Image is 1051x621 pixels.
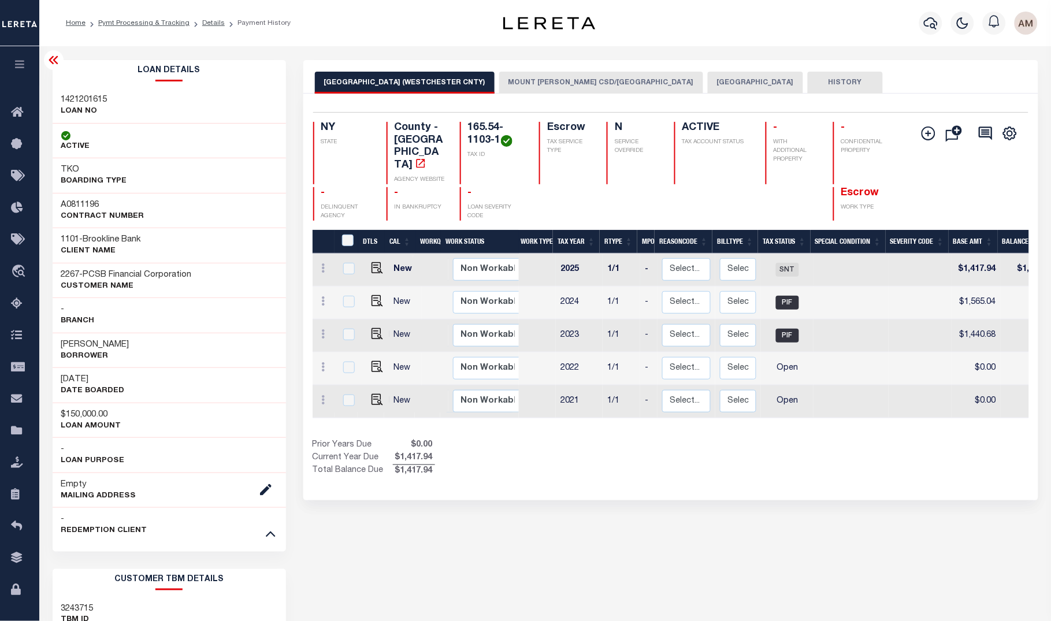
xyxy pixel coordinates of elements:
[395,203,446,212] p: IN BANKRUPTCY
[952,287,1001,319] td: $1,565.04
[640,254,658,287] td: -
[503,17,596,29] img: logo-dark.svg
[603,254,640,287] td: 1/1
[640,319,658,352] td: -
[600,230,637,254] th: RType: activate to sort column ascending
[393,465,435,478] span: $1,417.94
[682,122,752,135] h4: ACTIVE
[603,319,640,352] td: 1/1
[547,138,593,155] p: TAX SERVICE TYPE
[395,188,399,198] span: -
[415,230,441,254] th: WorkQ
[556,319,603,352] td: 2023
[499,72,703,94] button: MOUNT [PERSON_NAME] CSD/[GEOGRAPHIC_DATA]
[468,122,525,147] h4: 165.54-1103-1
[395,176,446,184] p: AGENCY WEBSITE
[952,385,1001,418] td: $0.00
[708,72,803,94] button: [GEOGRAPHIC_DATA]
[389,254,422,287] td: New
[615,138,660,155] p: SERVICE OVERRIDE
[11,265,29,280] i: travel_explore
[615,122,660,135] h4: N
[949,230,998,254] th: Base Amt: activate to sort column ascending
[712,230,758,254] th: BillType: activate to sort column ascending
[61,315,95,327] p: Branch
[389,385,422,418] td: New
[61,374,125,385] h3: [DATE]
[61,234,142,246] h3: -
[640,352,658,385] td: -
[61,385,125,397] p: DATE BOARDED
[313,452,393,464] td: Current Year Due
[61,603,94,615] h3: 3243715
[61,490,136,502] p: Mailing Address
[952,254,1001,287] td: $1,417.94
[395,122,446,172] h4: County - [GEOGRAPHIC_DATA]
[516,230,553,254] th: Work Type
[61,281,192,292] p: CUSTOMER Name
[774,122,778,133] span: -
[61,246,142,257] p: CLIENT Name
[886,230,949,254] th: Severity Code: activate to sort column ascending
[640,385,658,418] td: -
[61,304,95,315] h3: -
[389,319,422,352] td: New
[321,138,373,147] p: STATE
[61,164,127,176] h3: TKO
[556,287,603,319] td: 2024
[808,72,883,94] button: HISTORY
[66,20,86,27] a: Home
[321,122,373,135] h4: NY
[441,230,519,254] th: Work Status
[225,18,291,28] li: Payment History
[389,287,422,319] td: New
[761,352,814,385] td: Open
[758,230,811,254] th: Tax Status: activate to sort column ascending
[774,138,819,164] p: WITH ADDITIONAL PROPERTY
[313,464,393,477] td: Total Balance Due
[468,188,472,198] span: -
[468,203,525,221] p: LOAN SEVERITY CODE
[83,270,192,279] span: PCSB Financial Corporation
[61,141,90,153] p: ACTIVE
[61,176,127,187] p: BOARDING TYPE
[313,230,335,254] th: &nbsp;&nbsp;&nbsp;&nbsp;&nbsp;&nbsp;&nbsp;&nbsp;&nbsp;&nbsp;
[841,122,845,133] span: -
[61,94,107,106] h3: 1421201615
[776,329,799,343] span: PIF
[776,263,799,277] span: SNT
[61,211,144,222] p: Contract Number
[61,351,129,362] p: Borrower
[335,230,358,254] th: &nbsp;
[655,230,712,254] th: ReasonCode: activate to sort column ascending
[61,409,121,421] h3: $150,000.00
[321,203,373,221] p: DELINQUENT AGENCY
[603,352,640,385] td: 1/1
[315,72,495,94] button: [GEOGRAPHIC_DATA] (WESTCHESTER CNTY)
[393,452,435,464] span: $1,417.94
[61,269,192,281] h3: -
[61,514,147,525] h3: -
[358,230,385,254] th: DTLS
[556,352,603,385] td: 2022
[53,569,286,590] h2: CUSTOMER TBM DETAILS
[603,287,640,319] td: 1/1
[811,230,886,254] th: Special Condition: activate to sort column ascending
[61,525,147,537] p: REDEMPTION CLIENT
[603,385,640,418] td: 1/1
[61,270,80,279] span: 2267
[841,138,893,155] p: CONFIDENTIAL PROPERTY
[61,444,125,455] h3: -
[637,230,655,254] th: MPO
[313,439,393,452] td: Prior Years Due
[952,352,1001,385] td: $0.00
[389,352,422,385] td: New
[385,230,415,254] th: CAL: activate to sort column ascending
[61,421,121,432] p: LOAN AMOUNT
[53,60,286,81] h2: Loan Details
[61,235,80,244] span: 1101
[393,439,435,452] span: $0.00
[553,230,600,254] th: Tax Year: activate to sort column ascending
[640,287,658,319] td: -
[841,188,879,198] span: Escrow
